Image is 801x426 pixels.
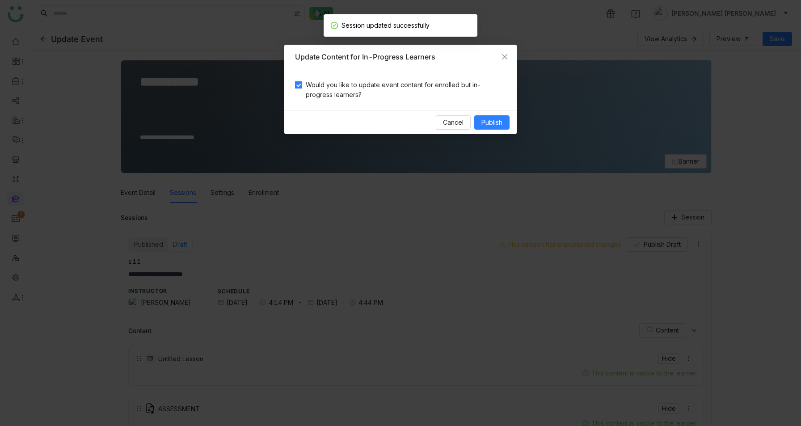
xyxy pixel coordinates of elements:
button: Cancel [436,115,471,130]
span: Session updated successfully [341,21,430,29]
button: Publish [474,115,510,130]
span: Would you like to update event content for enrolled but in-progress learners? [302,80,506,100]
span: Publish [481,118,502,127]
span: Cancel [443,118,464,127]
button: Close [493,45,517,69]
div: Update Content for In-Progress Learners [295,52,506,62]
